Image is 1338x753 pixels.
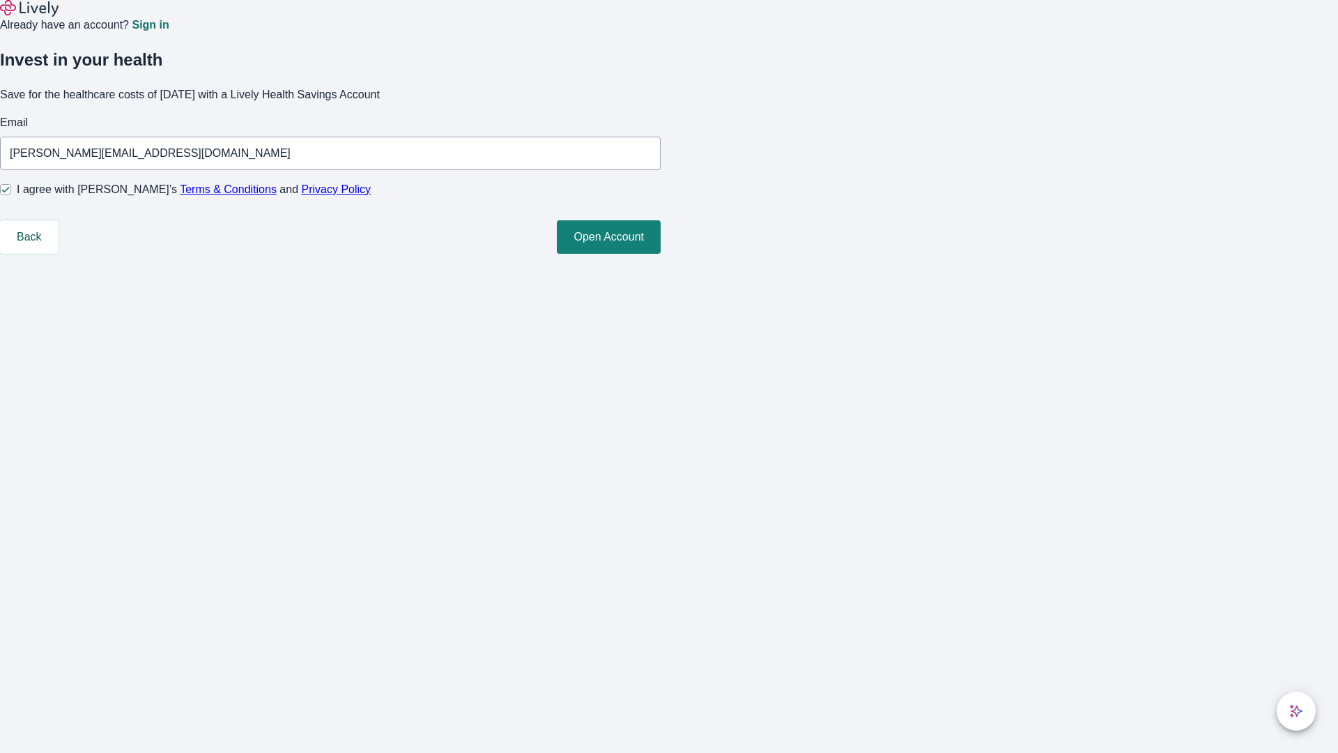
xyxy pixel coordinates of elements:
svg: Lively AI Assistant [1289,704,1303,718]
a: Terms & Conditions [180,183,277,195]
button: Open Account [557,220,661,254]
a: Sign in [132,20,169,31]
span: I agree with [PERSON_NAME]’s and [17,181,371,198]
button: chat [1277,692,1316,731]
a: Privacy Policy [302,183,371,195]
